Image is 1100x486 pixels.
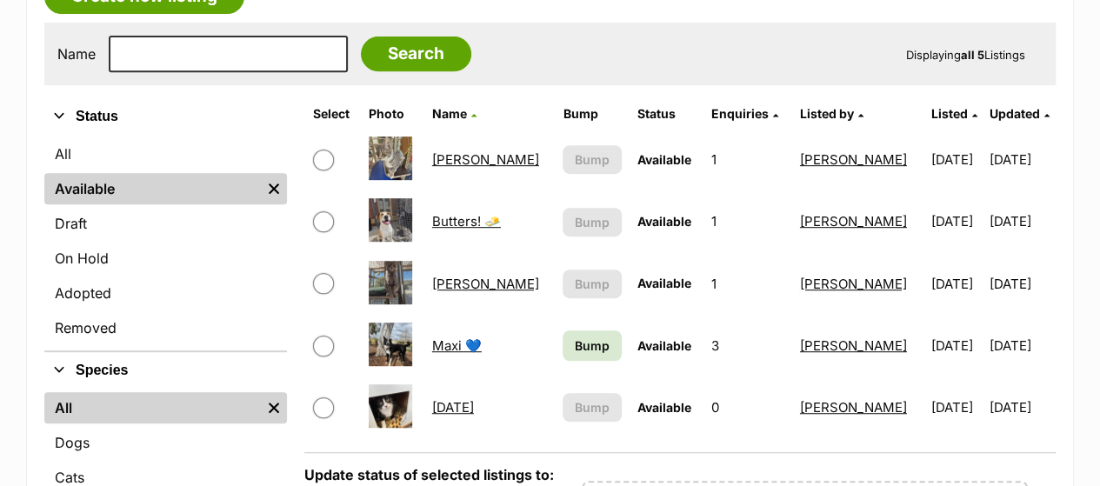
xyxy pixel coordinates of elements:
span: Name [432,106,467,121]
td: [DATE] [990,254,1054,314]
td: 1 [704,191,790,251]
span: Available [637,338,691,353]
a: [PERSON_NAME] [800,337,907,354]
td: 0 [704,377,790,437]
div: Status [44,135,287,350]
a: [DATE] [432,399,474,416]
th: Bump [556,100,628,128]
button: Species [44,359,287,382]
button: Bump [563,208,621,236]
input: Search [361,37,471,71]
a: [PERSON_NAME] [800,399,907,416]
td: [DATE] [923,316,988,376]
a: Remove filter [261,173,287,204]
span: Bump [575,213,610,231]
span: Available [637,400,691,415]
td: 1 [704,254,790,314]
span: Listed by [800,106,854,121]
strong: all 5 [961,48,984,62]
a: Remove filter [261,392,287,423]
span: Bump [575,275,610,293]
td: [DATE] [990,130,1054,190]
a: On Hold [44,243,287,274]
td: [DATE] [990,191,1054,251]
span: Available [637,276,691,290]
button: Bump [563,145,621,174]
label: Name [57,46,96,62]
th: Select [306,100,360,128]
a: Bump [563,330,621,361]
button: Bump [563,270,621,298]
span: Bump [575,150,610,169]
a: Removed [44,312,287,343]
td: [DATE] [990,316,1054,376]
span: Available [637,214,691,229]
a: Updated [990,106,1050,121]
a: [PERSON_NAME] [800,213,907,230]
td: 3 [704,316,790,376]
a: Dogs [44,427,287,458]
span: translation missing: en.admin.listings.index.attributes.enquiries [711,106,769,121]
a: Listed [930,106,977,121]
button: Status [44,105,287,128]
a: All [44,392,261,423]
td: [DATE] [923,377,988,437]
a: Adopted [44,277,287,309]
a: Available [44,173,261,204]
td: [DATE] [923,254,988,314]
a: Butters! 🧈 [432,213,501,230]
a: Name [432,106,477,121]
span: Available [637,152,691,167]
td: [DATE] [990,377,1054,437]
a: Enquiries [711,106,778,121]
label: Update status of selected listings to: [304,466,554,483]
a: [PERSON_NAME] [800,276,907,292]
a: All [44,138,287,170]
td: [DATE] [923,191,988,251]
span: Updated [990,106,1040,121]
a: Maxi 💙 [432,337,482,354]
th: Status [630,100,703,128]
a: Draft [44,208,287,239]
span: Bump [575,398,610,416]
a: [PERSON_NAME] [800,151,907,168]
a: [PERSON_NAME] [432,151,539,168]
span: Bump [575,336,610,355]
a: [PERSON_NAME] [432,276,539,292]
td: [DATE] [923,130,988,190]
span: Displaying Listings [906,48,1025,62]
button: Bump [563,393,621,422]
span: Listed [930,106,967,121]
th: Photo [362,100,423,128]
td: 1 [704,130,790,190]
a: Listed by [800,106,863,121]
